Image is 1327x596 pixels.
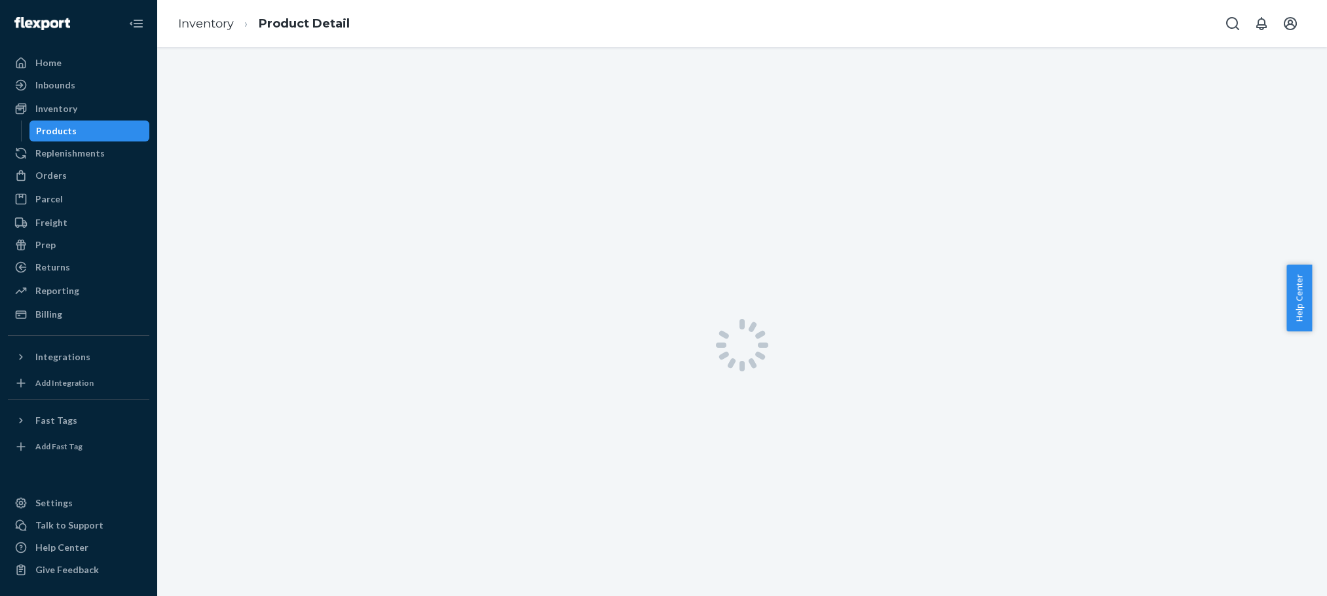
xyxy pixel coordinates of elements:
[259,16,350,31] a: Product Detail
[8,559,149,580] button: Give Feedback
[35,350,90,363] div: Integrations
[8,165,149,186] a: Orders
[35,56,62,69] div: Home
[35,79,75,92] div: Inbounds
[36,124,77,138] div: Products
[8,436,149,457] a: Add Fast Tag
[35,147,105,160] div: Replenishments
[123,10,149,37] button: Close Navigation
[35,238,56,251] div: Prep
[35,308,62,321] div: Billing
[8,280,149,301] a: Reporting
[8,346,149,367] button: Integrations
[1248,10,1275,37] button: Open notifications
[35,169,67,182] div: Orders
[1277,10,1303,37] button: Open account menu
[178,16,234,31] a: Inventory
[8,98,149,119] a: Inventory
[8,143,149,164] a: Replenishments
[35,216,67,229] div: Freight
[35,284,79,297] div: Reporting
[8,373,149,394] a: Add Integration
[35,193,63,206] div: Parcel
[8,75,149,96] a: Inbounds
[8,234,149,255] a: Prep
[8,212,149,233] a: Freight
[8,537,149,558] a: Help Center
[29,121,150,141] a: Products
[35,377,94,388] div: Add Integration
[8,515,149,536] button: Talk to Support
[35,519,103,532] div: Talk to Support
[8,493,149,513] a: Settings
[35,102,77,115] div: Inventory
[35,541,88,554] div: Help Center
[8,257,149,278] a: Returns
[8,304,149,325] a: Billing
[1220,10,1246,37] button: Open Search Box
[168,5,360,43] ol: breadcrumbs
[8,52,149,73] a: Home
[1286,265,1312,331] button: Help Center
[8,189,149,210] a: Parcel
[14,17,70,30] img: Flexport logo
[35,496,73,510] div: Settings
[35,563,99,576] div: Give Feedback
[35,261,70,274] div: Returns
[35,441,83,452] div: Add Fast Tag
[8,410,149,431] button: Fast Tags
[35,414,77,427] div: Fast Tags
